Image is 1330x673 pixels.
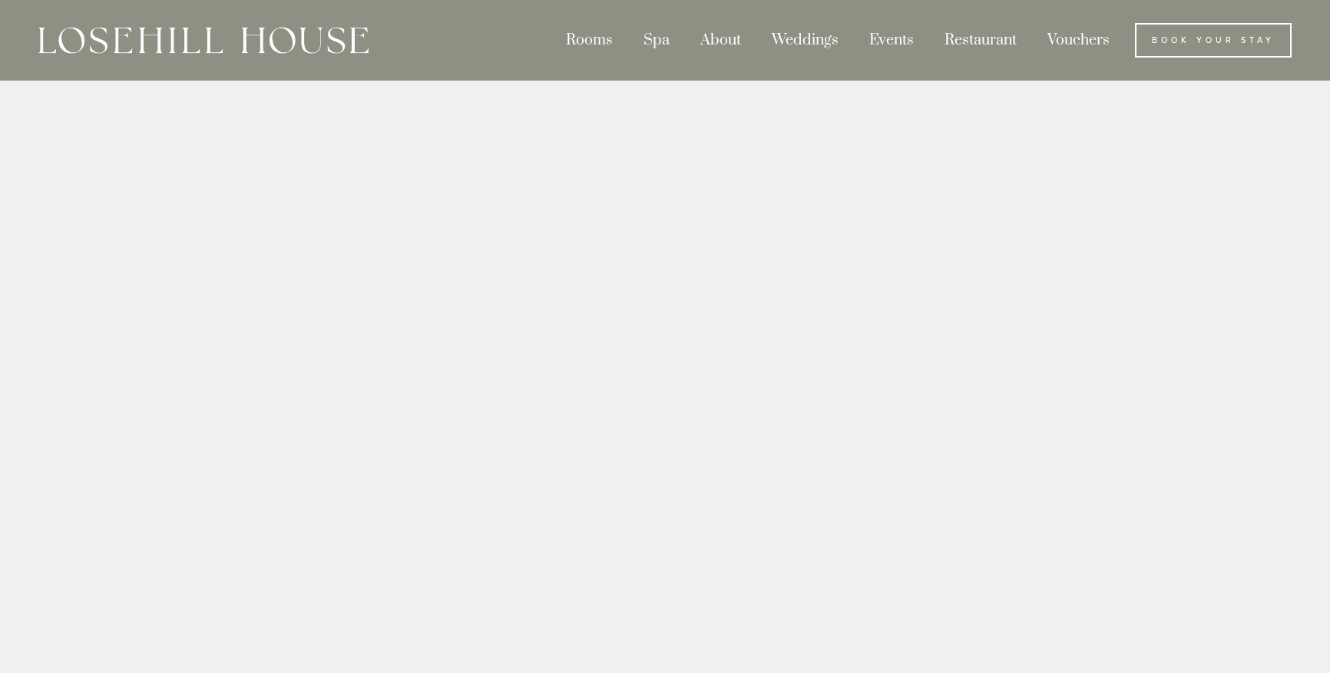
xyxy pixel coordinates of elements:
div: About [687,23,755,58]
a: Vouchers [1034,23,1123,58]
img: Losehill House [38,27,369,54]
a: Book Your Stay [1135,23,1292,58]
div: Restaurant [931,23,1031,58]
div: Rooms [552,23,627,58]
div: Events [855,23,928,58]
div: Weddings [758,23,852,58]
div: Spa [630,23,683,58]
